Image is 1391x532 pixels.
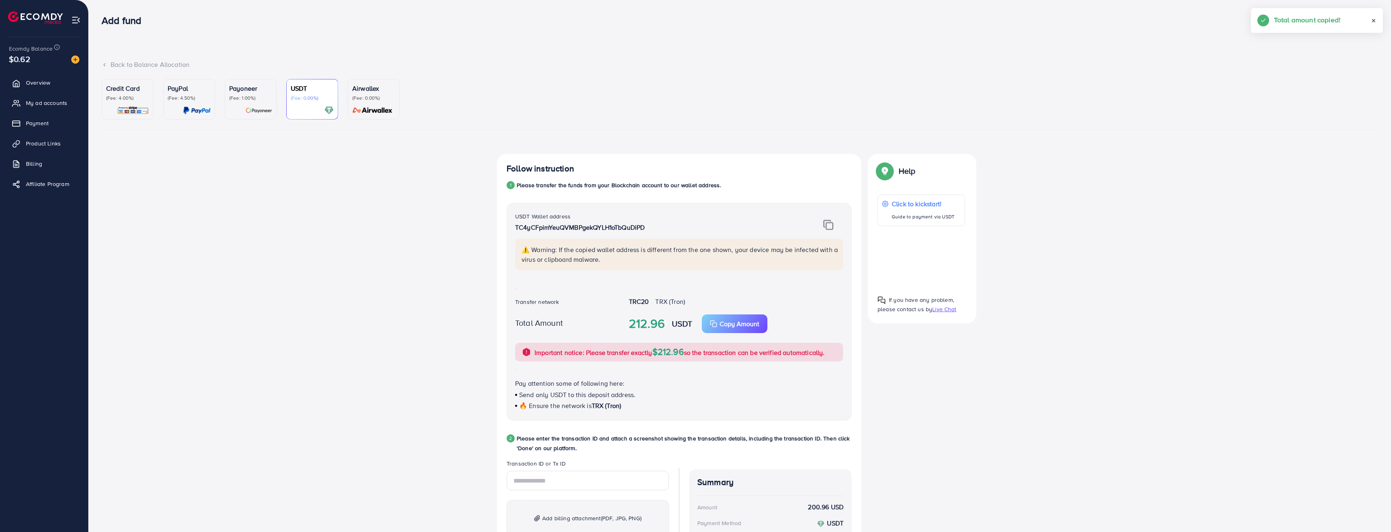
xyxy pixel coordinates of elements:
p: USDT [291,83,334,93]
span: Payment [26,119,49,127]
p: Payoneer [229,83,272,93]
strong: USDT [827,519,844,528]
span: $212.96 [652,345,684,358]
img: card [117,106,149,115]
img: logo [8,11,63,24]
span: Ecomdy Balance [9,45,53,53]
span: Add billing attachment [542,513,641,523]
p: Pay attention some of following here: [515,378,843,388]
p: Copy Amount [720,319,759,329]
span: Overview [26,79,50,87]
div: Back to Balance Allocation [102,60,1378,69]
img: Popup guide [878,164,892,178]
span: Billing [26,160,42,168]
p: TC4yCFpimYeuQVMBPgekQYLH1oTbQuDiPD [515,222,786,232]
img: Popup guide [878,296,886,304]
img: menu [71,15,81,25]
div: 1 [507,181,515,189]
img: card [183,106,211,115]
img: card [350,106,395,115]
strong: TRC20 [629,297,649,306]
span: TRX (Tron) [592,401,622,410]
a: My ad accounts [6,95,82,111]
img: coin [817,520,824,528]
p: (Fee: 4.50%) [168,95,211,101]
p: Guide to payment via USDT [892,212,954,222]
a: Payment [6,115,82,131]
span: TRX (Tron) [655,297,685,306]
img: img [823,220,833,230]
p: (Fee: 4.00%) [106,95,149,101]
img: img [534,515,540,522]
p: Please enter the transaction ID and attach a screenshot showing the transaction details, includin... [517,434,852,453]
span: Live Chat [932,305,956,313]
span: Affiliate Program [26,180,69,188]
span: If you have any problem, please contact us by [878,296,954,313]
p: ⚠️ Warning: If the copied wallet address is different from the one shown, your device may be infe... [522,245,838,264]
a: Billing [6,156,82,172]
a: Affiliate Program [6,176,82,192]
iframe: Chat [1357,496,1385,526]
label: Total Amount [515,317,563,329]
img: image [71,56,79,64]
img: alert [522,347,531,357]
img: card [245,106,272,115]
p: Help [899,166,916,176]
p: (Fee: 0.00%) [352,95,395,101]
p: Please transfer the funds from your Blockchain account to our wallet address. [517,180,721,190]
label: Transfer network [515,298,559,306]
a: Product Links [6,135,82,152]
p: Credit Card [106,83,149,93]
span: $0.62 [9,53,30,65]
p: (Fee: 0.00%) [291,95,334,101]
h4: Follow instruction [507,164,574,174]
div: Amount [697,503,717,511]
p: PayPal [168,83,211,93]
span: Product Links [26,139,61,147]
div: Payment Method [697,519,741,527]
span: My ad accounts [26,99,67,107]
strong: 212.96 [629,315,665,333]
h3: Add fund [102,15,148,26]
p: Important notice: Please transfer exactly so the transaction can be verified automatically. [535,347,825,357]
button: Copy Amount [702,314,767,333]
a: Overview [6,75,82,91]
p: Send only USDT to this deposit address. [515,390,843,400]
p: (Fee: 1.00%) [229,95,272,101]
h5: Total amount copied! [1274,15,1340,25]
p: Airwallex [352,83,395,93]
p: Click to kickstart! [892,199,954,209]
h4: Summary [697,477,844,487]
strong: USDT [672,318,692,329]
span: (PDF, JPG, PNG) [601,514,641,522]
div: 2 [507,434,515,442]
span: 🔥 Ensure the network is [519,401,592,410]
legend: Transaction ID or Tx ID [507,459,669,471]
img: card [324,106,334,115]
strong: 200.96 USD [808,502,844,512]
label: USDT Wallet address [515,212,571,220]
